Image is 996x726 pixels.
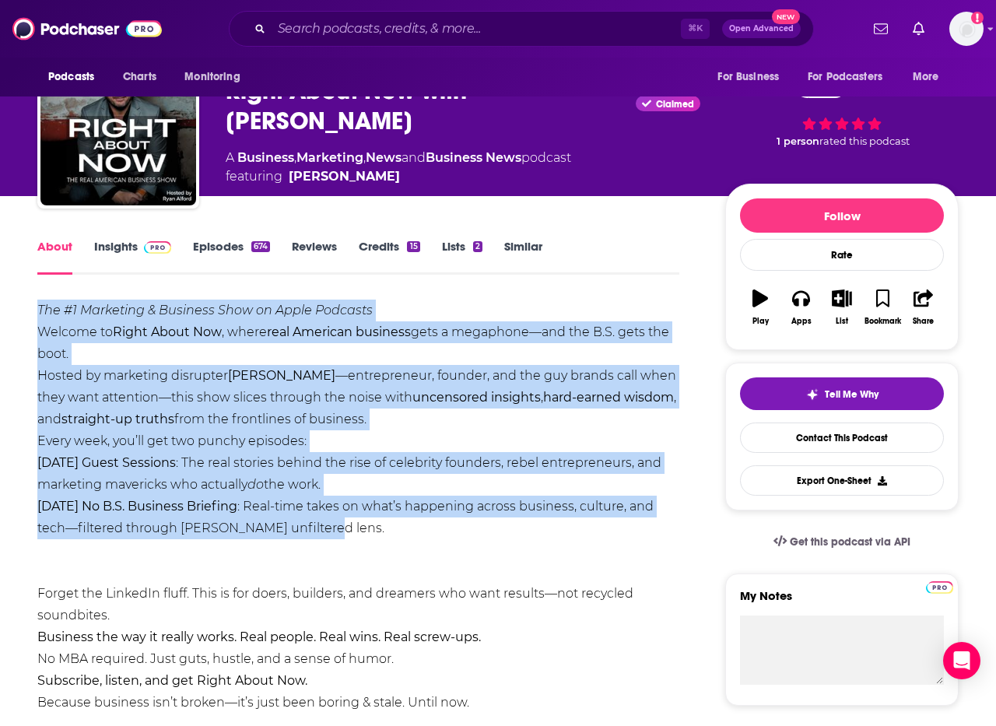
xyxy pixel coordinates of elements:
[37,62,114,92] button: open menu
[808,66,882,88] span: For Podcasters
[722,19,801,38] button: Open AdvancedNew
[862,279,903,335] button: Bookmark
[37,300,679,714] div: Welcome to , where gets a megaphone—and the B.S. gets the boot. Hosted by marketing disrupter —en...
[292,239,337,275] a: Reviews
[174,62,260,92] button: open menu
[94,239,171,275] a: InsightsPodchaser Pro
[226,167,571,186] span: featuring
[926,581,953,594] img: Podchaser Pro
[473,241,482,252] div: 2
[740,377,944,410] button: tell me why sparkleTell Me Why
[123,66,156,88] span: Charts
[229,11,814,47] div: Search podcasts, credits, & more...
[740,239,944,271] div: Rate
[247,477,264,492] em: do
[289,167,400,186] a: Ryan Alford
[791,317,812,326] div: Apps
[864,317,901,326] div: Bookmark
[825,388,879,401] span: Tell Me Why
[37,455,176,470] strong: [DATE] Guest Sessions
[725,61,959,158] div: 71 1 personrated this podcast
[113,324,222,339] strong: Right About Now
[836,317,848,326] div: List
[913,66,939,88] span: More
[144,241,171,254] img: Podchaser Pro
[926,579,953,594] a: Pro website
[366,150,402,165] a: News
[656,100,694,108] span: Claimed
[717,66,779,88] span: For Business
[359,239,419,275] a: Credits15
[949,12,984,46] button: Show profile menu
[426,150,521,165] a: Business News
[37,630,481,644] strong: Business the way it really works. Real people. Real wins. Real screw-ups.
[740,465,944,496] button: Export One-Sheet
[949,12,984,46] img: User Profile
[442,239,482,275] a: Lists2
[113,62,166,92] a: Charts
[822,279,862,335] button: List
[868,16,894,42] a: Show notifications dropdown
[949,12,984,46] span: Logged in as sarahhallprinc
[296,150,363,165] a: Marketing
[402,150,426,165] span: and
[707,62,798,92] button: open menu
[37,499,237,514] strong: [DATE] No B.S. Business Briefing
[193,239,270,275] a: Episodes674
[37,239,72,275] a: About
[228,368,335,383] strong: [PERSON_NAME]
[294,150,296,165] span: ,
[740,423,944,453] a: Contact This Podcast
[412,390,541,405] strong: uncensored insights
[272,16,681,41] input: Search podcasts, credits, & more...
[61,412,174,426] strong: straight-up truths
[729,25,794,33] span: Open Advanced
[790,535,910,549] span: Get this podcast via API
[251,241,270,252] div: 674
[407,241,419,252] div: 15
[37,673,307,688] strong: Subscribe, listen, and get Right About Now.
[504,239,542,275] a: Similar
[752,317,769,326] div: Play
[184,66,240,88] span: Monitoring
[798,62,905,92] button: open menu
[740,588,944,616] label: My Notes
[740,279,780,335] button: Play
[772,9,800,24] span: New
[37,452,679,496] li: : The real stories behind the rise of celebrity founders, rebel entrepreneurs, and marketing mave...
[40,50,196,205] img: Right About Now with Ryan Alford
[740,198,944,233] button: Follow
[237,150,294,165] a: Business
[943,642,980,679] div: Open Intercom Messenger
[780,279,821,335] button: Apps
[903,279,944,335] button: Share
[806,388,819,401] img: tell me why sparkle
[226,149,571,186] div: A podcast
[902,62,959,92] button: open menu
[543,390,674,405] strong: hard-earned wisdom
[913,317,934,326] div: Share
[777,135,819,147] span: 1 person
[267,324,411,339] strong: real American business
[819,135,910,147] span: rated this podcast
[363,150,366,165] span: ,
[907,16,931,42] a: Show notifications dropdown
[681,19,710,39] span: ⌘ K
[37,496,679,539] li: : Real-time takes on what’s happening across business, culture, and tech—filtered through [PERSON...
[761,523,923,561] a: Get this podcast via API
[12,14,162,44] img: Podchaser - Follow, Share and Rate Podcasts
[971,12,984,24] svg: Add a profile image
[48,66,94,88] span: Podcasts
[37,303,373,317] em: The #1 Marketing & Business Show on Apple Podcasts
